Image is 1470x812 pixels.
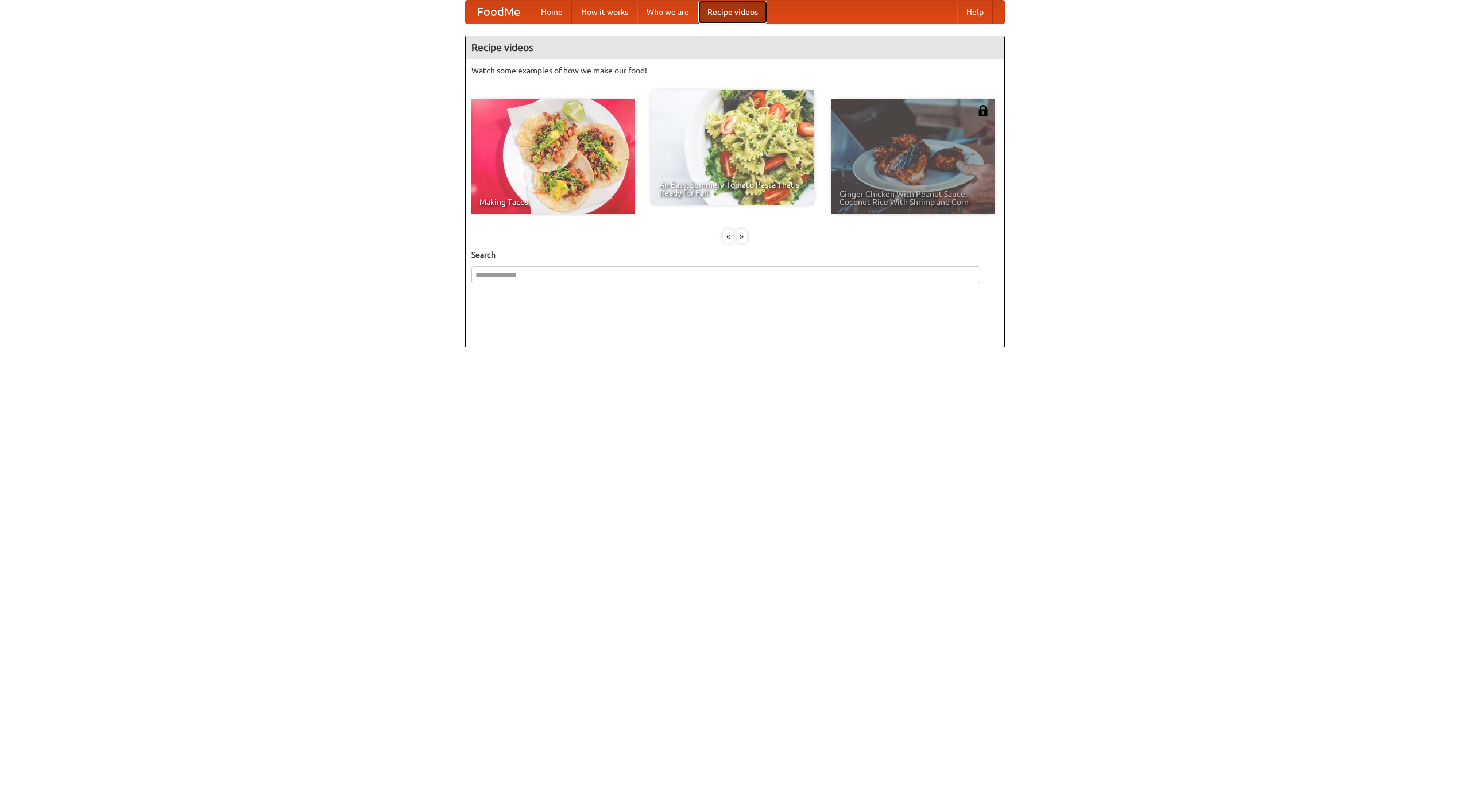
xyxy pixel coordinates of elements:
a: FoodMe [466,1,532,24]
a: Who we are [637,1,698,24]
span: An Easy, Summery Tomato Pasta That's Ready for Fall [659,181,806,197]
a: Recipe videos [698,1,767,24]
a: How it works [572,1,637,24]
a: Help [957,1,993,24]
div: » [737,229,747,243]
h4: Recipe videos [466,36,1004,59]
span: Making Tacos [479,198,626,206]
p: Watch some examples of how we make our food! [471,65,999,76]
div: « [723,229,733,243]
h5: Search [471,249,999,261]
img: 483408.png [977,105,989,116]
a: An Easy, Summery Tomato Pasta That's Ready for Fall [651,90,814,205]
a: Home [532,1,572,24]
a: Making Tacos [471,99,635,214]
